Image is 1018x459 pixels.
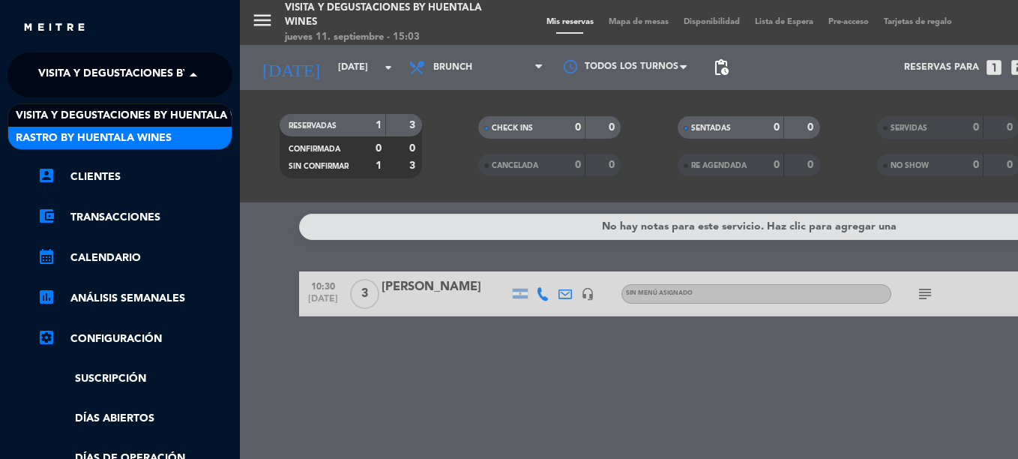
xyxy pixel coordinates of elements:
span: Visita y Degustaciones by Huentala Wines [16,107,265,124]
i: settings_applications [37,328,55,346]
a: assessmentANÁLISIS SEMANALES [37,289,232,307]
a: account_balance_walletTransacciones [37,208,232,226]
a: calendar_monthCalendario [37,249,232,267]
img: MEITRE [22,22,86,34]
i: account_balance_wallet [37,207,55,225]
a: Días abiertos [37,410,232,427]
i: account_box [37,166,55,184]
a: Configuración [37,330,232,348]
a: Suscripción [37,370,232,388]
span: pending_actions [712,58,730,76]
i: calendar_month [37,247,55,265]
i: assessment [37,288,55,306]
span: Visita y Degustaciones by Huentala Wines [38,59,287,91]
span: Rastro by Huentala Wines [16,130,172,147]
a: account_boxClientes [37,168,232,186]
